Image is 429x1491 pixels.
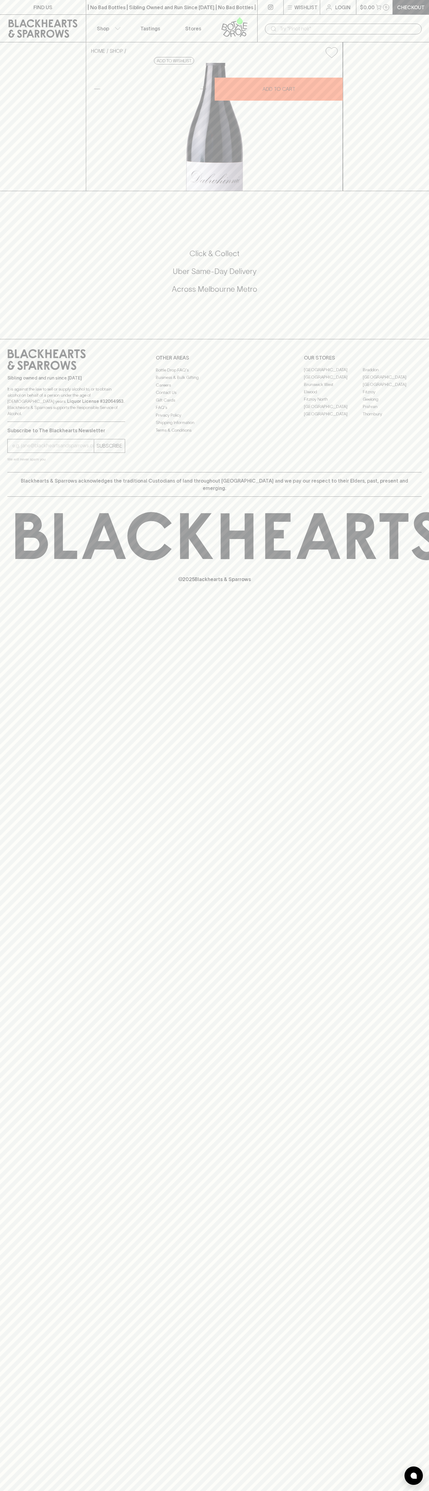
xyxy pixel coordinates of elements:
[7,284,422,294] h5: Across Melbourne Metro
[156,381,274,389] a: Careers
[411,1473,417,1479] img: bubble-icon
[156,366,274,374] a: Bottle Drop FAQ's
[7,386,125,417] p: It is against the law to sell or supply alcohol to, or to obtain alcohol on behalf of a person un...
[156,404,274,411] a: FAQ's
[335,4,350,11] p: Login
[304,374,363,381] a: [GEOGRAPHIC_DATA]
[97,25,109,32] p: Shop
[7,375,125,381] p: Sibling owned and run since [DATE]
[156,389,274,396] a: Contact Us
[67,399,124,404] strong: Liquor License #32064953
[304,381,363,388] a: Brunswick West
[185,25,201,32] p: Stores
[7,248,422,259] h5: Click & Collect
[304,354,422,361] p: OUR STORES
[156,374,274,381] a: Business & Bulk Gifting
[363,366,422,374] a: Braddon
[86,63,343,191] img: 36237.png
[156,411,274,419] a: Privacy Policy
[129,15,172,42] a: Tastings
[33,4,52,11] p: FIND US
[262,85,295,93] p: ADD TO CART
[7,224,422,327] div: Call to action block
[363,374,422,381] a: [GEOGRAPHIC_DATA]
[7,266,422,276] h5: Uber Same-Day Delivery
[294,4,318,11] p: Wishlist
[172,15,215,42] a: Stores
[12,477,417,492] p: Blackhearts & Sparrows acknowledges the traditional Custodians of land throughout [GEOGRAPHIC_DAT...
[154,57,194,64] button: Add to wishlist
[363,388,422,396] a: Fitzroy
[86,15,129,42] button: Shop
[156,354,274,361] p: OTHER AREAS
[110,48,123,54] a: SHOP
[140,25,160,32] p: Tastings
[7,456,125,462] p: We will never spam you
[156,419,274,426] a: Shipping Information
[304,396,363,403] a: Fitzroy North
[91,48,105,54] a: HOME
[363,381,422,388] a: [GEOGRAPHIC_DATA]
[12,441,94,451] input: e.g. jane@blackheartsandsparrows.com.au
[363,403,422,410] a: Prahran
[363,396,422,403] a: Geelong
[97,442,122,449] p: SUBSCRIBE
[363,410,422,418] a: Thornbury
[304,403,363,410] a: [GEOGRAPHIC_DATA]
[304,366,363,374] a: [GEOGRAPHIC_DATA]
[385,6,387,9] p: 0
[7,427,125,434] p: Subscribe to The Blackhearts Newsletter
[280,24,417,34] input: Try "Pinot noir"
[94,439,125,453] button: SUBSCRIBE
[304,410,363,418] a: [GEOGRAPHIC_DATA]
[360,4,375,11] p: $0.00
[323,45,340,60] button: Add to wishlist
[304,388,363,396] a: Elwood
[397,4,425,11] p: Checkout
[215,78,343,101] button: ADD TO CART
[156,396,274,404] a: Gift Cards
[156,426,274,434] a: Terms & Conditions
